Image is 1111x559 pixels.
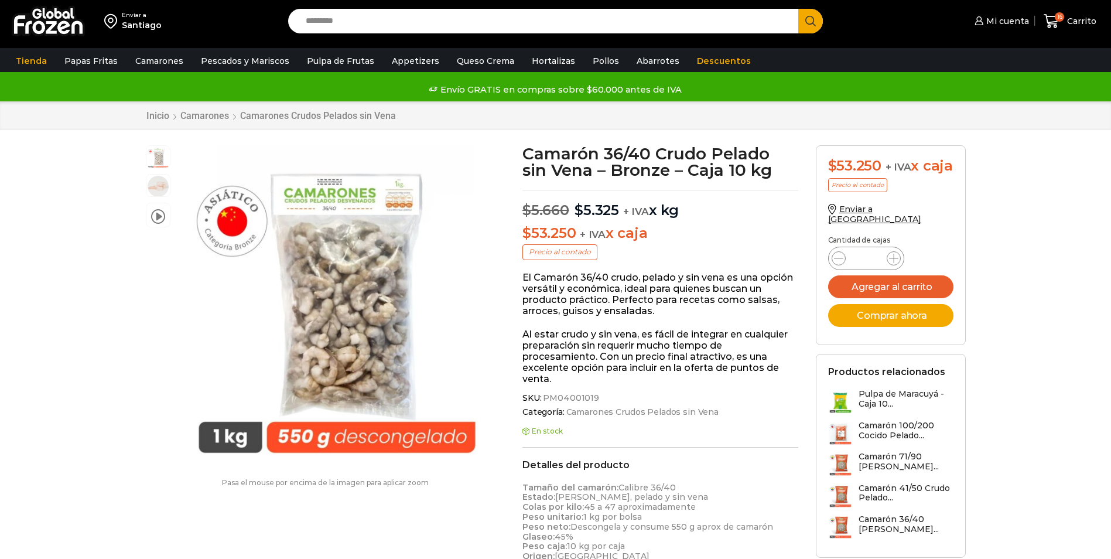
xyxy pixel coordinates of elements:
h3: Camarón 100/200 Cocido Pelado... [859,421,953,441]
p: Precio al contado [522,244,597,260]
span: Camaron 36/40 RPD Bronze [146,146,170,169]
a: 16 Carrito [1041,8,1099,35]
div: x caja [828,158,953,175]
a: Enviar a [GEOGRAPHIC_DATA] [828,204,922,224]
span: + IVA [580,229,606,240]
span: Mi cuenta [983,15,1029,27]
h3: Pulpa de Maracuyá - Caja 10... [859,389,953,409]
span: $ [828,157,837,174]
a: Camarón 36/40 [PERSON_NAME]... [828,514,953,540]
strong: Peso unitario: [522,512,583,522]
bdi: 5.325 [575,202,619,219]
h3: Camarón 36/40 [PERSON_NAME]... [859,514,953,534]
div: Enviar a [122,11,162,19]
a: Mi cuenta [972,9,1029,33]
span: Carrito [1064,15,1096,27]
a: Camarón 71/90 [PERSON_NAME]... [828,452,953,477]
p: Al estar crudo y sin vena, es fácil de integrar en cualquier preparación sin requerir mucho tiemp... [522,329,798,385]
a: Papas Fritas [59,50,124,72]
h1: Camarón 36/40 Crudo Pelado sin Vena – Bronze – Caja 10 kg [522,145,798,178]
nav: Breadcrumb [146,110,396,121]
span: $ [522,224,531,241]
a: Descuentos [691,50,757,72]
strong: Peso caja: [522,541,567,551]
button: Search button [798,9,823,33]
strong: Peso neto: [522,521,570,532]
div: Santiago [122,19,162,31]
h3: Camarón 71/90 [PERSON_NAME]... [859,452,953,472]
p: Precio al contado [828,178,887,192]
a: Camarón 41/50 Crudo Pelado... [828,483,953,509]
p: x caja [522,225,798,242]
span: PM04001019 [541,393,599,403]
a: Abarrotes [631,50,685,72]
a: Pescados y Mariscos [195,50,295,72]
p: Pasa el mouse por encima de la imagen para aplicar zoom [146,479,505,487]
strong: Glaseo: [522,531,555,542]
span: + IVA [623,206,649,217]
p: El Camarón 36/40 crudo, pelado y sin vena es una opción versátil y económica, ideal para quienes ... [522,272,798,317]
p: x kg [522,190,798,219]
p: Cantidad de cajas [828,236,953,244]
a: Hortalizas [526,50,581,72]
bdi: 53.250 [828,157,881,174]
button: Agregar al carrito [828,275,953,298]
span: $ [522,202,531,219]
span: 16 [1055,12,1064,22]
img: address-field-icon.svg [104,11,122,31]
span: + IVA [886,161,911,173]
span: Categoría: [522,407,798,417]
span: SKU: [522,393,798,403]
span: $ [575,202,583,219]
a: Pulpa de Maracuyá - Caja 10... [828,389,953,414]
a: Pulpa de Frutas [301,50,380,72]
h3: Camarón 41/50 Crudo Pelado... [859,483,953,503]
a: Queso Crema [451,50,520,72]
bdi: 53.250 [522,224,576,241]
a: Camarones Crudos Pelados sin Vena [565,407,719,417]
a: Pollos [587,50,625,72]
strong: Tamaño del camarón: [522,482,618,493]
a: Camarones Crudos Pelados sin Vena [240,110,396,121]
span: 36/40 rpd bronze [146,175,170,198]
a: Camarones [129,50,189,72]
p: En stock [522,427,798,435]
h2: Productos relacionados [828,366,945,377]
bdi: 5.660 [522,202,569,219]
a: Inicio [146,110,170,121]
input: Product quantity [855,250,877,267]
a: Tienda [10,50,53,72]
strong: Estado: [522,492,555,502]
h2: Detalles del producto [522,459,798,471]
button: Comprar ahora [828,304,953,327]
a: Camarones [180,110,230,121]
a: Camarón 100/200 Cocido Pelado... [828,421,953,446]
a: Appetizers [386,50,445,72]
strong: Colas por kilo: [522,502,584,512]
